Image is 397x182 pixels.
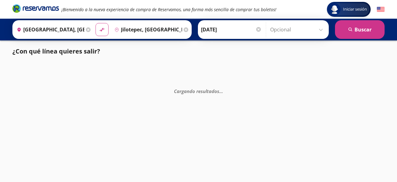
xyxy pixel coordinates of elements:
span: . [219,88,221,94]
span: . [222,88,223,94]
input: Elegir Fecha [201,22,262,37]
button: Buscar [335,20,385,39]
span: Iniciar sesión [341,6,369,12]
input: Buscar Origen [14,22,84,37]
button: English [377,6,385,13]
em: ¡Bienvenido a la nueva experiencia de compra de Reservamos, una forma más sencilla de comprar tus... [61,7,276,12]
a: Brand Logo [12,4,59,15]
input: Buscar Destino [112,22,182,37]
p: ¿Con qué línea quieres salir? [12,47,100,56]
span: . [221,88,222,94]
input: Opcional [270,22,326,37]
i: Brand Logo [12,4,59,13]
em: Cargando resultados [174,88,223,94]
